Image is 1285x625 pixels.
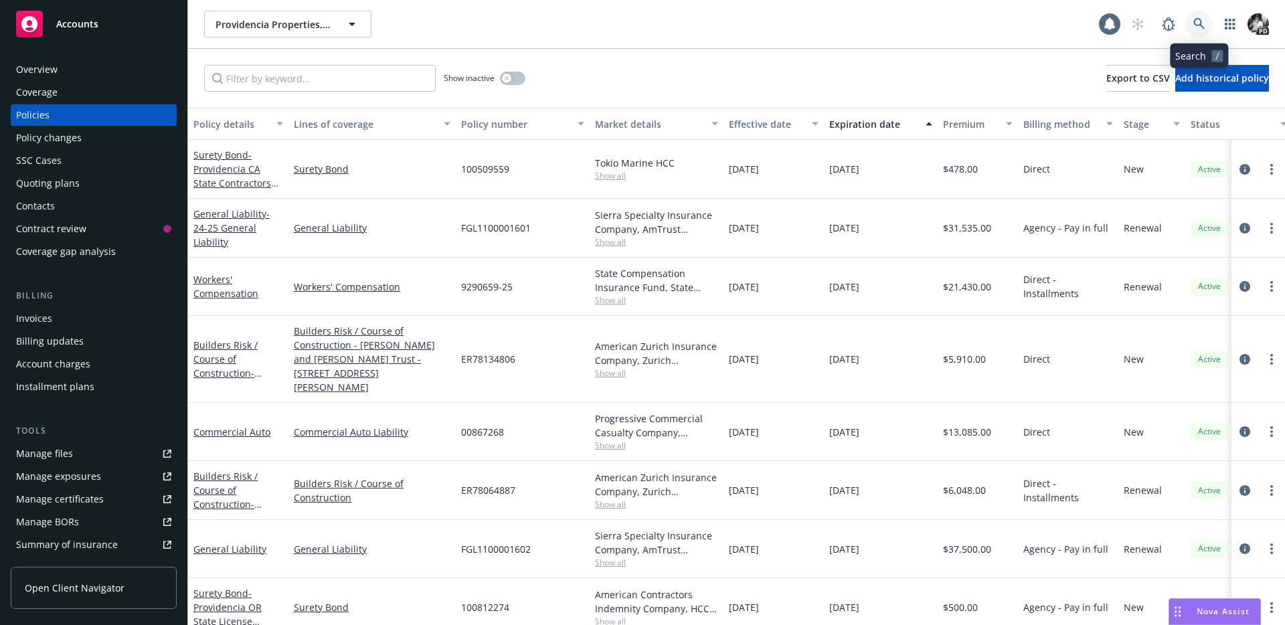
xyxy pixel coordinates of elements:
span: - 24-25 General Liability [193,207,270,248]
div: Tools [11,424,177,438]
span: [DATE] [729,162,759,176]
span: Renewal [1124,221,1162,235]
span: ER78064887 [461,483,515,497]
span: Show all [595,499,718,510]
a: circleInformation [1237,351,1253,367]
a: Accounts [11,5,177,43]
span: Active [1196,280,1223,292]
span: Active [1196,543,1223,555]
span: $500.00 [943,600,978,614]
a: Commercial Auto Liability [294,425,450,439]
span: Show inactive [444,72,495,84]
a: circleInformation [1237,482,1253,499]
a: Account charges [11,353,177,375]
button: Premium [938,108,1018,140]
div: Contract review [16,218,86,240]
span: Show all [595,236,718,248]
span: New [1124,425,1144,439]
a: Contacts [11,195,177,217]
span: Show all [595,294,718,306]
div: Billing method [1023,117,1098,131]
span: 100812274 [461,600,509,614]
div: Tokio Marine HCC [595,156,718,170]
button: Policy number [456,108,590,140]
div: Manage exposures [16,466,101,487]
a: Workers' Compensation [193,273,258,300]
span: Active [1196,426,1223,438]
span: [DATE] [829,221,859,235]
div: Billing updates [16,331,84,352]
span: Export to CSV [1106,72,1170,84]
button: Add historical policy [1175,65,1269,92]
span: Active [1196,163,1223,175]
a: Manage certificates [11,488,177,510]
a: more [1264,220,1280,236]
span: Direct - Installments [1023,476,1113,505]
span: [DATE] [729,352,759,366]
div: Progressive Commercial Casualty Company, Progressive [595,412,718,440]
button: Effective date [723,108,824,140]
a: Surety Bond [294,600,450,614]
span: Direct - Installments [1023,272,1113,300]
a: circleInformation [1237,541,1253,557]
a: Quoting plans [11,173,177,194]
div: Coverage gap analysis [16,241,116,262]
a: Billing updates [11,331,177,352]
div: Policy details [193,117,268,131]
a: Manage files [11,443,177,464]
a: more [1264,541,1280,557]
div: Stage [1124,117,1165,131]
a: Coverage gap analysis [11,241,177,262]
div: Contacts [16,195,55,217]
div: Policy changes [16,127,82,149]
span: Open Client Navigator [25,581,124,595]
a: Switch app [1217,11,1244,37]
a: Builders Risk / Course of Construction [193,470,278,525]
span: Providencia Properties, Inc. [216,17,331,31]
span: 100509559 [461,162,509,176]
span: Agency - Pay in full [1023,600,1108,614]
span: Nova Assist [1197,606,1250,617]
button: Billing method [1018,108,1118,140]
span: Active [1196,353,1223,365]
span: Add historical policy [1175,72,1269,84]
div: Coverage [16,82,58,103]
a: Builders Risk / Course of Construction [294,476,450,505]
span: Show all [595,557,718,568]
div: Account charges [16,353,90,375]
a: Overview [11,59,177,80]
div: American Contractors Indemnity Company, HCC Surety [595,588,718,616]
div: American Zurich Insurance Company, Zurich Insurance Group, [GEOGRAPHIC_DATA] Assure/[GEOGRAPHIC_D... [595,470,718,499]
div: Billing [11,289,177,302]
a: Surety Bond [294,162,450,176]
a: General Liability [193,543,266,555]
div: Policies [16,104,50,126]
div: Summary of insurance [16,534,118,555]
span: [DATE] [829,352,859,366]
span: Accounts [56,19,98,29]
div: Premium [943,117,998,131]
a: circleInformation [1237,161,1253,177]
span: [DATE] [829,600,859,614]
a: Invoices [11,308,177,329]
span: Show all [595,170,718,181]
span: Renewal [1124,483,1162,497]
a: General Liability [294,542,450,556]
span: Direct [1023,352,1050,366]
a: Manage exposures [11,466,177,487]
a: Commercial Auto [193,426,270,438]
span: FGL1100001601 [461,221,531,235]
span: Show all [595,440,718,451]
span: $5,910.00 [943,352,986,366]
div: Effective date [729,117,804,131]
a: Policy changes [11,127,177,149]
div: Manage files [16,443,73,464]
div: Status [1191,117,1272,131]
div: State Compensation Insurance Fund, State Compensation Insurance Fund (SCIF) [595,266,718,294]
span: Renewal [1124,542,1162,556]
a: SSC Cases [11,150,177,171]
button: Expiration date [824,108,938,140]
span: Direct [1023,162,1050,176]
span: $21,430.00 [943,280,991,294]
img: photo [1248,13,1269,35]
